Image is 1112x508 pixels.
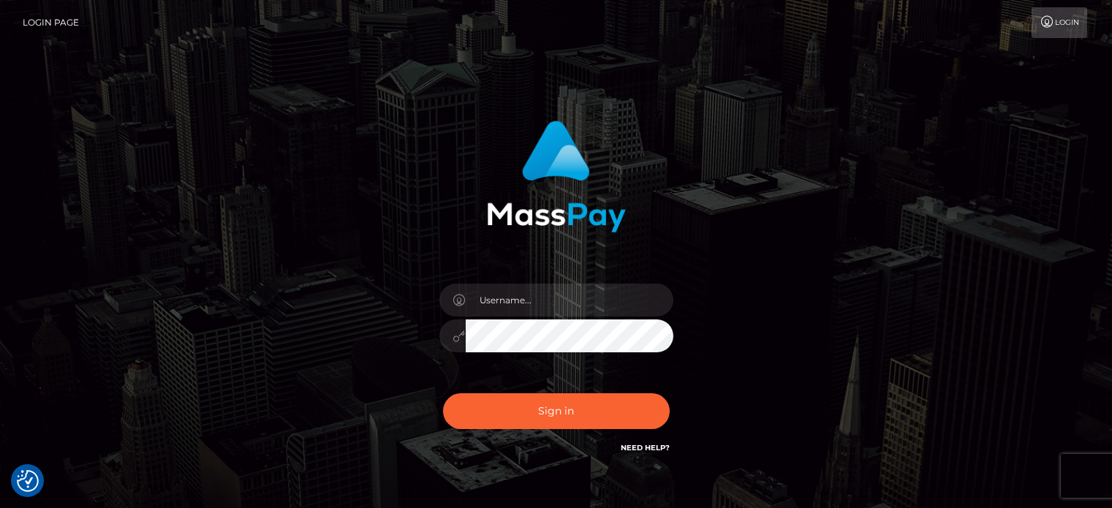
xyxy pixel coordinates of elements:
input: Username... [466,284,673,316]
a: Login Page [23,7,79,38]
img: Revisit consent button [17,470,39,492]
img: MassPay Login [487,121,626,232]
button: Sign in [443,393,670,429]
a: Login [1032,7,1087,38]
a: Need Help? [621,443,670,452]
button: Consent Preferences [17,470,39,492]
